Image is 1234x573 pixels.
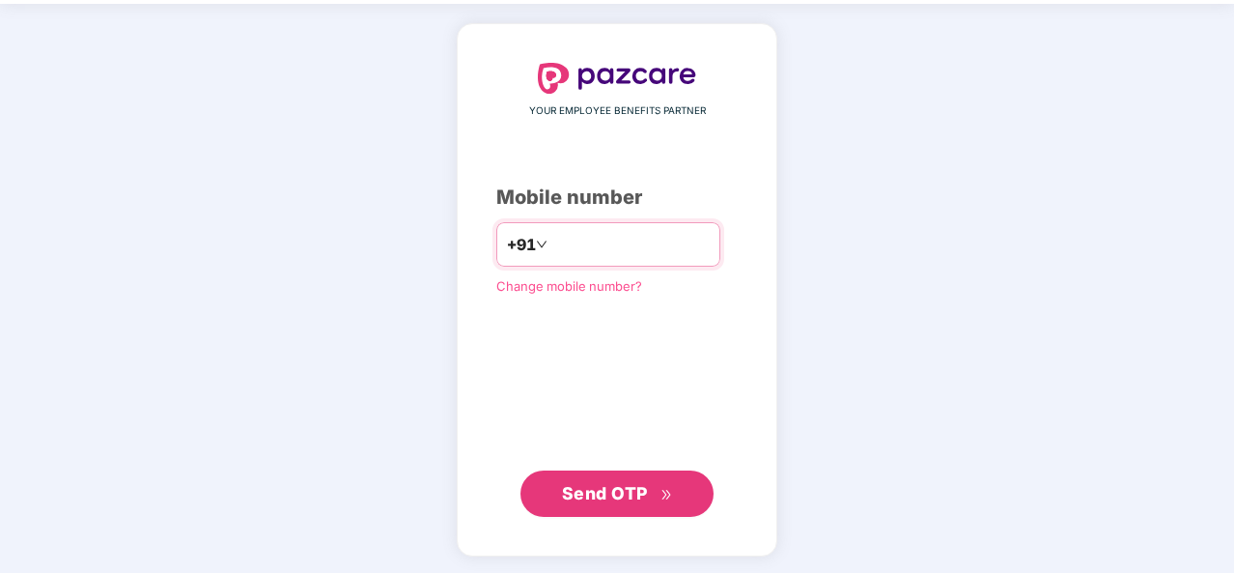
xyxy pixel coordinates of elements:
[660,489,673,501] span: double-right
[529,103,706,119] span: YOUR EMPLOYEE BENEFITS PARTNER
[536,239,547,250] span: down
[507,233,536,257] span: +91
[496,183,738,213] div: Mobile number
[520,471,714,517] button: Send OTPdouble-right
[538,63,696,94] img: logo
[496,278,642,294] a: Change mobile number?
[562,483,648,503] span: Send OTP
